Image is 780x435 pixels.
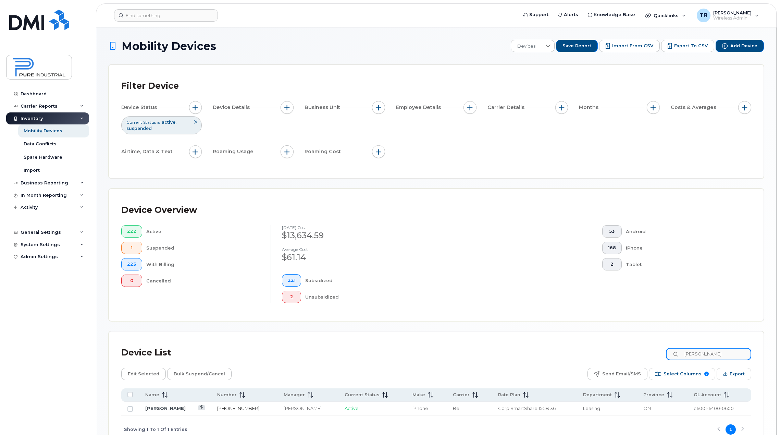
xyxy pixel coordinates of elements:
[643,406,651,411] span: ON
[602,369,641,379] span: Send Email/SMS
[453,392,470,398] span: Carrier
[305,291,420,303] div: Unsubsidized
[562,43,591,49] span: Save Report
[121,201,197,219] div: Device Overview
[145,406,186,411] a: [PERSON_NAME]
[412,392,425,398] span: Make
[626,242,740,254] div: iPhone
[121,242,142,254] button: 1
[666,348,751,360] input: Search Device List ...
[579,104,601,111] span: Months
[282,274,301,287] button: 221
[602,225,622,238] button: 53
[198,405,205,410] a: View Last Bill
[498,392,520,398] span: Rate Plan
[583,406,600,411] span: Leasing
[396,104,443,111] span: Employee Details
[726,424,736,435] button: Page 1
[217,406,259,411] a: [PHONE_NUMBER]
[664,369,702,379] span: Select Columns
[282,230,420,241] div: $13,634.59
[284,392,305,398] span: Manager
[121,77,179,95] div: Filter Device
[671,104,718,111] span: Costs & Averages
[612,43,653,49] span: Import from CSV
[121,148,175,155] span: Airtime, Data & Text
[145,392,159,398] span: Name
[126,119,156,125] span: Current Status
[121,258,142,270] button: 223
[730,369,745,379] span: Export
[127,262,136,267] span: 223
[284,405,333,412] div: [PERSON_NAME]
[121,104,159,111] span: Device Status
[602,258,622,270] button: 2
[128,369,159,379] span: Edit Selected
[608,245,616,251] span: 168
[213,104,252,111] span: Device Details
[127,229,136,234] span: 222
[345,392,380,398] span: Current Status
[282,247,420,252] h4: Average cost
[511,40,542,52] span: Devices
[556,40,598,52] button: Save Report
[412,406,428,411] span: iPhone
[121,344,171,362] div: Device List
[122,40,216,52] span: Mobility Devices
[305,274,420,287] div: Subsidized
[127,245,136,251] span: 1
[282,225,420,230] h4: [DATE] cost
[121,368,166,380] button: Edit Selected
[146,258,260,270] div: With Billing
[146,275,260,287] div: Cancelled
[124,424,187,435] span: Showing 1 To 1 Of 1 Entries
[345,406,359,411] span: Active
[305,148,343,155] span: Roaming Cost
[583,392,612,398] span: Department
[487,104,527,111] span: Carrier Details
[661,40,714,52] button: Export to CSV
[121,225,142,238] button: 222
[599,40,660,52] button: Import from CSV
[674,43,708,49] span: Export to CSV
[717,368,751,380] button: Export
[694,406,734,411] span: c6001-6400-0600
[704,372,709,376] span: 9
[602,242,622,254] button: 168
[146,225,260,238] div: Active
[626,258,740,270] div: Tablet
[162,120,176,125] span: active
[643,392,664,398] span: Province
[498,406,556,411] span: Corp SmartShare 15GB 36
[121,275,142,287] button: 0
[587,368,647,380] button: Send Email/SMS
[282,252,420,263] div: $61.14
[126,126,152,131] span: suspended
[146,242,260,254] div: Suspended
[217,392,237,398] span: Number
[608,229,616,234] span: 53
[174,369,225,379] span: Bulk Suspend/Cancel
[288,294,296,300] span: 2
[213,148,256,155] span: Roaming Usage
[730,43,757,49] span: Add Device
[127,278,136,283] span: 0
[716,40,764,52] button: Add Device
[608,262,616,267] span: 2
[649,368,715,380] button: Select Columns 9
[453,406,461,411] span: Bell
[694,392,721,398] span: GL Account
[288,278,296,283] span: 221
[282,291,301,303] button: 2
[157,119,160,125] span: is
[305,104,342,111] span: Business Unit
[626,225,740,238] div: Android
[167,368,232,380] button: Bulk Suspend/Cancel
